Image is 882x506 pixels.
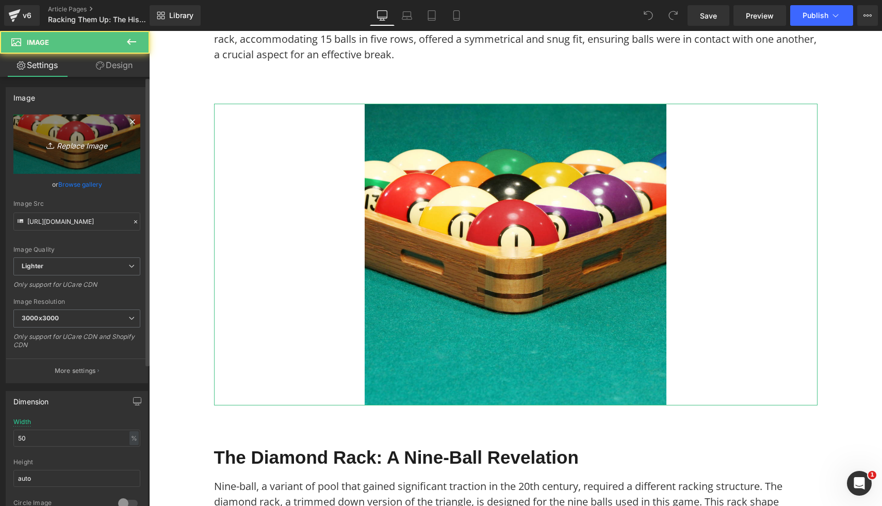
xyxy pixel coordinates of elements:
div: Image Quality [13,246,140,253]
div: or [13,179,140,190]
a: Browse gallery [58,175,102,193]
b: 3000x3000 [22,314,59,322]
a: New Library [150,5,201,26]
iframe: Intercom live chat [847,471,872,496]
button: Publish [790,5,853,26]
button: More settings [6,358,148,383]
div: Image [13,88,35,102]
a: v6 [4,5,40,26]
a: Preview [733,5,786,26]
span: Save [700,10,717,21]
div: Image Src [13,200,140,207]
span: Image [27,38,49,46]
div: Width [13,418,31,426]
span: 1 [868,471,876,479]
a: Mobile [444,5,469,26]
a: Design [77,54,152,77]
input: auto [13,430,140,447]
span: Library [169,11,193,20]
img: The Origins of Pool Racking A Historical Glimpse [216,73,517,374]
a: Tablet [419,5,444,26]
input: auto [13,470,140,487]
a: Desktop [370,5,395,26]
button: More [857,5,878,26]
div: v6 [21,9,34,22]
span: Preview [746,10,774,21]
div: Image Resolution [13,298,140,305]
a: Laptop [395,5,419,26]
span: Racking Them Up: The History And Significance Of Different Pool Racks [48,15,147,24]
div: Only support for UCare CDN and Shopify CDN [13,333,140,356]
div: Dimension [13,391,49,406]
p: More settings [55,366,96,376]
h2: The Diamond Rack: A Nine-Ball Revelation [65,416,668,437]
div: Height [13,459,140,466]
span: Publish [803,11,828,20]
button: Undo [638,5,659,26]
a: Article Pages [48,5,167,13]
input: Link [13,213,140,231]
div: Only support for UCare CDN [13,281,140,296]
button: Redo [663,5,683,26]
i: Replace Image [36,138,118,151]
div: % [129,431,139,445]
b: Lighter [22,262,43,270]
